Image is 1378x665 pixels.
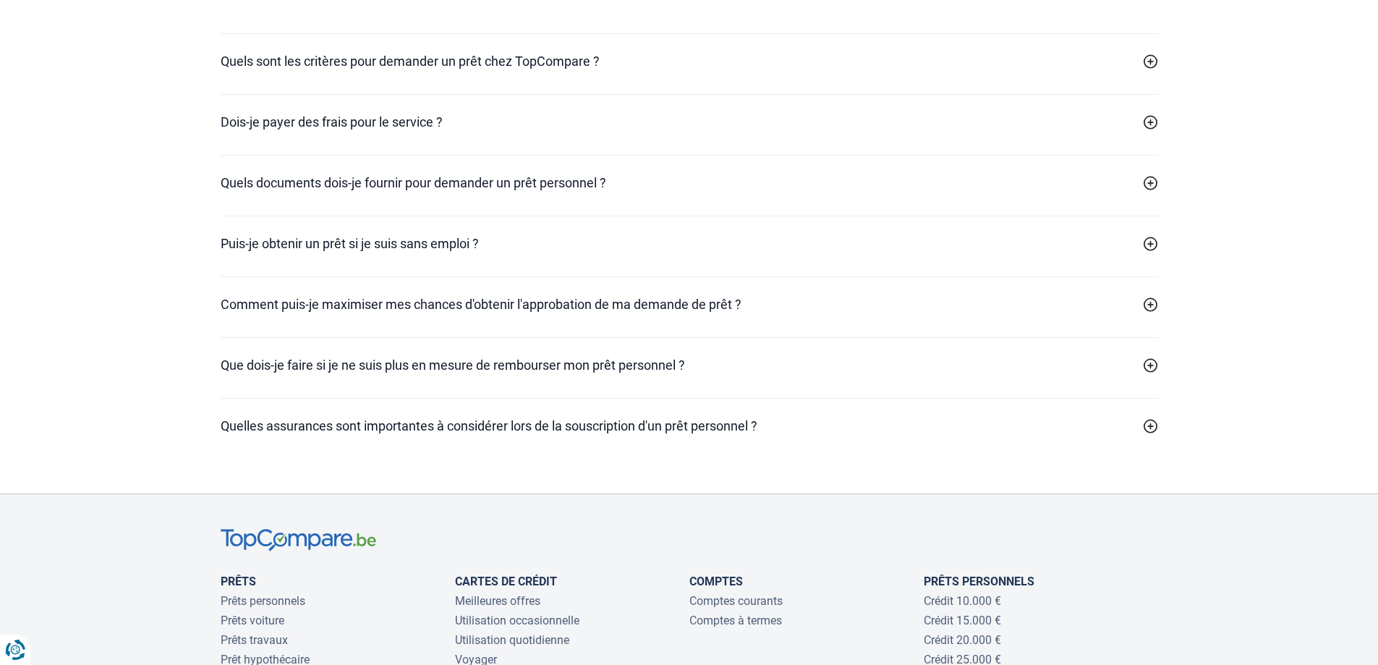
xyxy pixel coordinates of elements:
h2: Puis-je obtenir un prêt si je suis sans emploi ? [221,234,479,253]
a: Crédit 15.000 € [924,614,1001,627]
a: Crédit 20.000 € [924,633,1001,647]
a: Puis-je obtenir un prêt si je suis sans emploi ? [221,234,1158,253]
a: Utilisation occasionnelle [455,614,579,627]
a: Prêts [221,575,256,588]
h2: Quels sont les critères pour demander un prêt chez TopCompare ? [221,51,600,71]
a: Meilleures offres [455,594,540,608]
a: Comptes à termes [689,614,782,627]
h2: Quelles assurances sont importantes à considérer lors de la souscription d'un prêt personnel ? [221,416,757,436]
a: Quels sont les critères pour demander un prêt chez TopCompare ? [221,51,1158,71]
a: Crédit 10.000 € [924,594,1001,608]
h2: Dois-je payer des frais pour le service ? [221,112,443,132]
a: Utilisation quotidienne [455,633,569,647]
a: Quels documents dois-je fournir pour demander un prêt personnel ? [221,173,1158,192]
a: Comptes courants [689,594,783,608]
a: Que dois-je faire si je ne suis plus en mesure de rembourser mon prêt personnel ? [221,355,1158,375]
a: Prêts personnels [924,575,1034,588]
a: Prêts personnels [221,594,305,608]
a: Comment puis-je maximiser mes chances d'obtenir l'approbation de ma demande de prêt ? [221,295,1158,314]
a: Cartes de Crédit [455,575,557,588]
a: Prêts travaux [221,633,288,647]
a: Quelles assurances sont importantes à considérer lors de la souscription d'un prêt personnel ? [221,416,1158,436]
h2: Que dois-je faire si je ne suis plus en mesure de rembourser mon prêt personnel ? [221,355,685,375]
a: Prêts voiture [221,614,284,627]
a: Comptes [689,575,743,588]
h2: Comment puis-je maximiser mes chances d'obtenir l'approbation de ma demande de prêt ? [221,295,741,314]
h2: Quels documents dois-je fournir pour demander un prêt personnel ? [221,173,606,192]
a: Dois-je payer des frais pour le service ? [221,112,1158,132]
img: TopCompare [221,529,376,551]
